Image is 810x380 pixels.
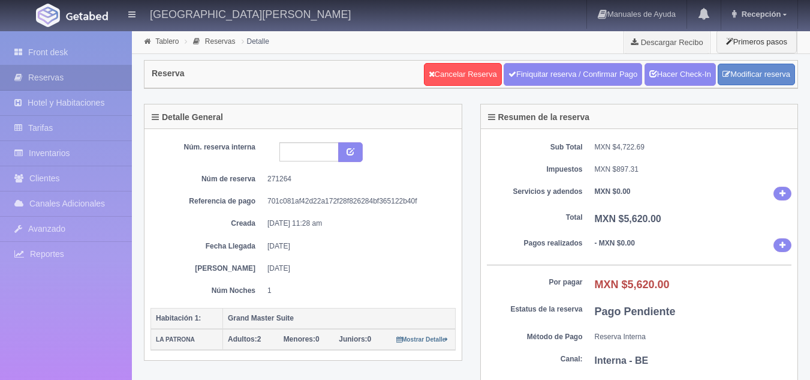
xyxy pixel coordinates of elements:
span: 0 [284,335,320,343]
dd: [DATE] [267,264,447,274]
b: Interna - BE [595,355,649,366]
dt: Creada [159,219,255,229]
a: Modificar reserva [718,64,795,86]
dt: Total [487,213,583,223]
dt: Servicios y adendos [487,187,583,197]
dd: [DATE] [267,241,447,252]
b: MXN $5,620.00 [595,279,670,291]
dd: [DATE] 11:28 am [267,219,447,229]
b: Pago Pendiente [595,306,676,318]
dd: MXN $897.31 [595,164,792,175]
a: Cancelar Reserva [424,63,502,86]
strong: Menores: [284,335,315,343]
h4: Resumen de la reserva [488,113,590,122]
h4: [GEOGRAPHIC_DATA][PERSON_NAME] [150,6,351,21]
span: 0 [339,335,371,343]
dd: 1 [267,286,447,296]
dt: Núm. reserva interna [159,142,255,152]
th: Grand Master Suite [223,308,456,329]
a: Finiquitar reserva / Confirmar Pago [504,63,642,86]
a: Reservas [205,37,236,46]
dt: Núm Noches [159,286,255,296]
li: Detalle [239,35,272,47]
button: Primeros pasos [716,30,797,53]
dt: Estatus de la reserva [487,304,583,315]
a: Hacer Check-In [645,63,716,86]
dd: 701c081af42d22a172f28f826284bf365122b40f [267,196,447,207]
dt: Fecha Llegada [159,241,255,252]
h4: Detalle General [152,113,223,122]
b: MXN $0.00 [595,187,631,196]
small: LA PATRONA [156,336,195,343]
b: Habitación 1: [156,314,201,322]
dd: 271264 [267,174,447,184]
dt: Referencia de pago [159,196,255,207]
dt: Núm de reserva [159,174,255,184]
dt: [PERSON_NAME] [159,264,255,274]
small: Mostrar Detalle [396,336,448,343]
dt: Impuestos [487,164,583,175]
a: Mostrar Detalle [396,335,448,343]
dt: Por pagar [487,277,583,288]
dt: Pagos realizados [487,238,583,249]
b: - MXN $0.00 [595,239,635,247]
dt: Sub Total [487,142,583,152]
a: Tablero [155,37,179,46]
img: Getabed [36,4,60,27]
a: Descargar Recibo [624,30,710,54]
dd: Reserva Interna [595,332,792,342]
strong: Juniors: [339,335,367,343]
h4: Reserva [152,69,185,78]
dt: Canal: [487,354,583,364]
strong: Adultos: [228,335,257,343]
dt: Método de Pago [487,332,583,342]
span: 2 [228,335,261,343]
span: Recepción [739,10,781,19]
dd: MXN $4,722.69 [595,142,792,152]
img: Getabed [66,11,108,20]
b: MXN $5,620.00 [595,214,661,224]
